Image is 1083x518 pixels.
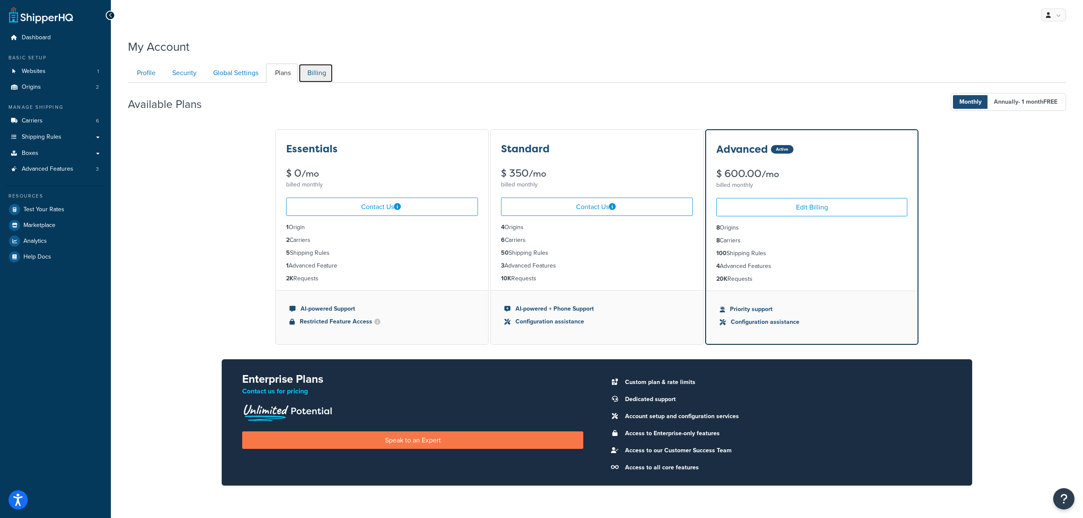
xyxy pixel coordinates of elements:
[22,134,61,141] span: Shipping Rules
[6,233,104,249] a: Analytics
[987,95,1064,109] span: Annually
[286,261,478,271] li: Advanced Feature
[96,84,99,91] span: 2
[6,202,104,217] a: Test Your Rates
[242,431,583,449] a: Speak to an Expert
[501,223,693,232] li: Origins
[286,143,338,154] h3: Essentials
[22,166,73,173] span: Advanced Features
[6,129,104,145] a: Shipping Rules
[298,64,333,83] a: Billing
[266,64,298,83] a: Plans
[501,143,550,154] h3: Standard
[501,168,693,179] div: $ 350
[286,223,478,232] li: Origin
[716,249,907,258] li: Shipping Rules
[6,249,104,265] a: Help Docs
[716,198,907,216] a: Edit Billing
[6,113,104,129] a: Carriers 6
[621,428,952,439] li: Access to Enterprise-only features
[720,305,904,314] li: Priority support
[23,222,55,229] span: Marketplace
[9,6,73,23] a: ShipperHQ Home
[286,168,478,179] div: $ 0
[501,223,504,232] strong: 4
[501,248,509,257] strong: 50
[716,169,907,179] div: $ 600.00
[720,317,904,327] li: Configuration assistance
[6,64,104,79] a: Websites 1
[716,236,907,245] li: Carriers
[501,261,693,271] li: Advanced Features
[501,248,693,258] li: Shipping Rules
[771,145,793,154] div: Active
[286,198,478,216] a: Contact Us
[951,93,1066,111] button: Monthly Annually- 1 monthFREE
[6,161,104,177] li: Advanced Features
[6,192,104,200] div: Resources
[501,198,693,216] a: Contact Us
[501,274,511,283] strong: 10K
[22,34,51,41] span: Dashboard
[301,168,319,180] small: /mo
[621,462,952,474] li: Access to all core features
[6,64,104,79] li: Websites
[716,223,907,233] li: Origins
[128,38,189,55] h1: My Account
[290,317,475,326] li: Restricted Feature Access
[1053,488,1074,509] button: Open Resource Center
[501,179,693,191] div: billed monthly
[621,445,952,457] li: Access to our Customer Success Team
[716,262,907,271] li: Advanced Features
[286,248,478,258] li: Shipping Rules
[716,249,727,258] strong: 100
[621,376,952,388] li: Custom plan & rate limits
[286,236,290,244] strong: 2
[23,206,64,213] span: Test Your Rates
[286,223,289,232] strong: 1
[716,262,720,271] strong: 4
[22,117,43,125] span: Carriers
[242,402,333,421] img: Unlimited Potential
[716,144,768,155] h3: Advanced
[504,304,689,314] li: AI-powered + Phone Support
[6,218,104,233] a: Marketplace
[128,64,162,83] a: Profile
[716,179,907,191] div: billed monthly
[128,98,214,111] h2: Available Plans
[6,113,104,129] li: Carriers
[1018,97,1057,106] span: - 1 month
[6,30,104,46] a: Dashboard
[242,385,583,397] p: Contact us for pricing
[716,274,727,283] strong: 20K
[286,248,290,257] strong: 5
[96,117,99,125] span: 6
[501,274,693,283] li: Requests
[286,179,478,191] div: billed monthly
[716,236,720,245] strong: 8
[6,79,104,95] li: Origins
[716,223,720,232] strong: 8
[501,261,504,270] strong: 3
[6,104,104,111] div: Manage Shipping
[501,236,693,245] li: Carriers
[163,64,203,83] a: Security
[204,64,265,83] a: Global Settings
[6,161,104,177] a: Advanced Features 3
[22,68,46,75] span: Websites
[953,95,988,109] span: Monthly
[23,253,51,261] span: Help Docs
[286,236,478,245] li: Carriers
[22,84,41,91] span: Origins
[501,236,505,244] strong: 6
[286,274,293,283] strong: 2K
[716,274,907,284] li: Requests
[621,393,952,405] li: Dedicated support
[529,168,546,180] small: /mo
[22,150,38,157] span: Boxes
